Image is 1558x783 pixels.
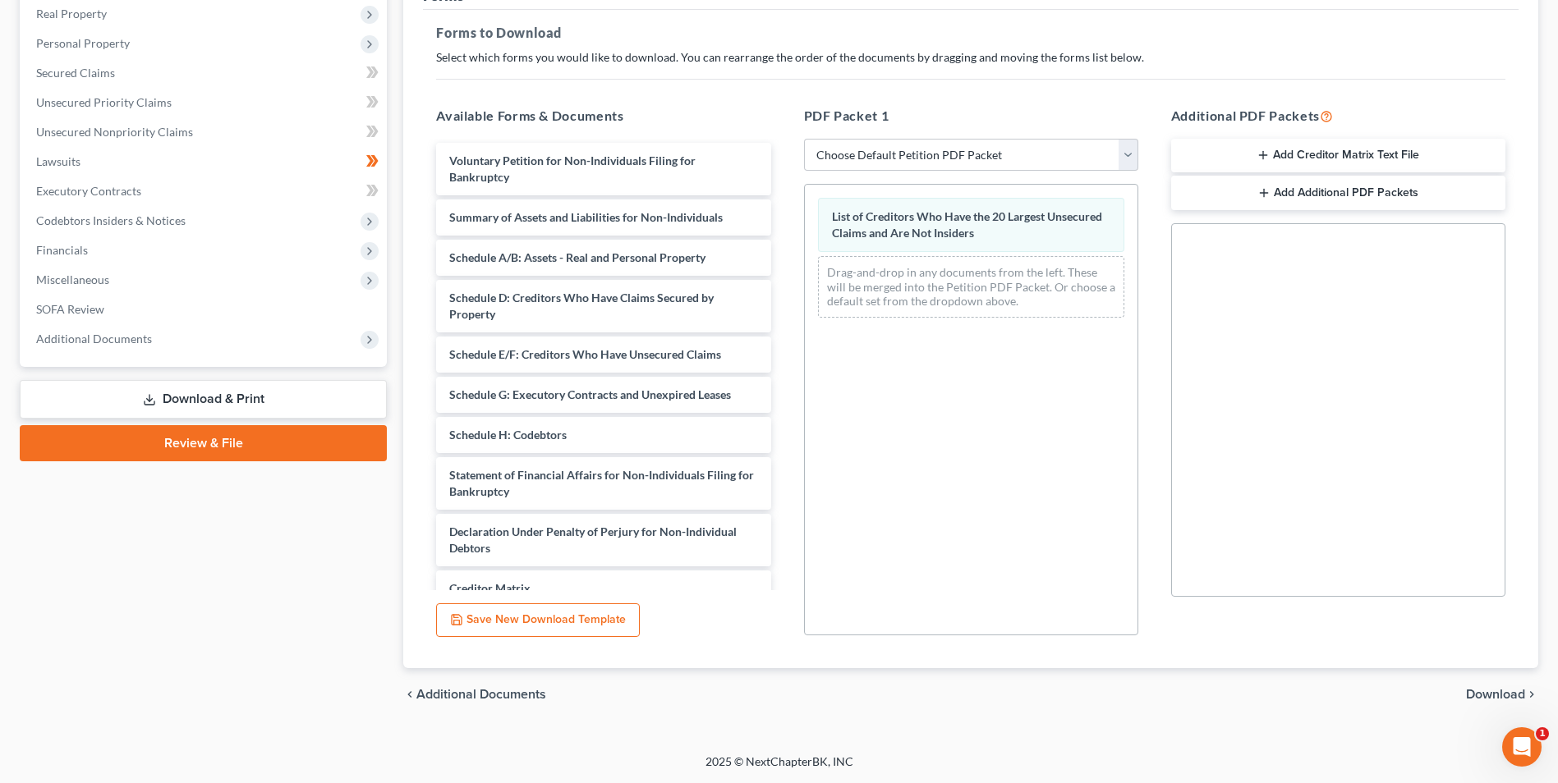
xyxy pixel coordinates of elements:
[23,176,387,206] a: Executory Contracts
[36,302,104,316] span: SOFA Review
[23,295,387,324] a: SOFA Review
[449,250,705,264] span: Schedule A/B: Assets - Real and Personal Property
[818,256,1124,318] div: Drag-and-drop in any documents from the left. These will be merged into the Petition PDF Packet. ...
[36,184,141,198] span: Executory Contracts
[449,210,723,224] span: Summary of Assets and Liabilities for Non-Individuals
[23,147,387,176] a: Lawsuits
[449,581,531,595] span: Creditor Matrix
[449,153,696,184] span: Voluntary Petition for Non-Individuals Filing for Bankruptcy
[436,49,1505,66] p: Select which forms you would like to download. You can rearrange the order of the documents by dr...
[36,7,107,21] span: Real Property
[449,291,714,321] span: Schedule D: Creditors Who Have Claims Secured by Property
[1466,688,1538,701] button: Download chevron_right
[449,387,731,401] span: Schedule G: Executory Contracts and Unexpired Leases
[23,58,387,88] a: Secured Claims
[36,213,186,227] span: Codebtors Insiders & Notices
[36,36,130,50] span: Personal Property
[403,688,546,701] a: chevron_left Additional Documents
[832,209,1102,240] span: List of Creditors Who Have the 20 Largest Unsecured Claims and Are Not Insiders
[36,154,80,168] span: Lawsuits
[403,688,416,701] i: chevron_left
[36,125,193,139] span: Unsecured Nonpriority Claims
[20,425,387,461] a: Review & File
[1171,176,1505,210] button: Add Additional PDF Packets
[36,332,152,346] span: Additional Documents
[804,106,1138,126] h5: PDF Packet 1
[449,347,721,361] span: Schedule E/F: Creditors Who Have Unsecured Claims
[1525,688,1538,701] i: chevron_right
[23,88,387,117] a: Unsecured Priority Claims
[436,603,640,638] button: Save New Download Template
[36,272,109,286] span: Miscellaneous
[36,95,172,109] span: Unsecured Priority Claims
[1536,727,1549,740] span: 1
[23,117,387,147] a: Unsecured Nonpriority Claims
[416,688,546,701] span: Additional Documents
[36,66,115,80] span: Secured Claims
[1502,727,1542,767] iframe: Intercom live chat
[436,106,770,126] h5: Available Forms & Documents
[449,468,754,498] span: Statement of Financial Affairs for Non-Individuals Filing for Bankruptcy
[311,753,1248,783] div: 2025 © NextChapterBK, INC
[449,524,737,555] span: Declaration Under Penalty of Perjury for Non-Individual Debtors
[36,243,88,257] span: Financials
[1171,106,1505,126] h5: Additional PDF Packets
[449,428,567,442] span: Schedule H: Codebtors
[436,23,1505,43] h5: Forms to Download
[1466,688,1525,701] span: Download
[1171,139,1505,173] button: Add Creditor Matrix Text File
[20,380,387,419] a: Download & Print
